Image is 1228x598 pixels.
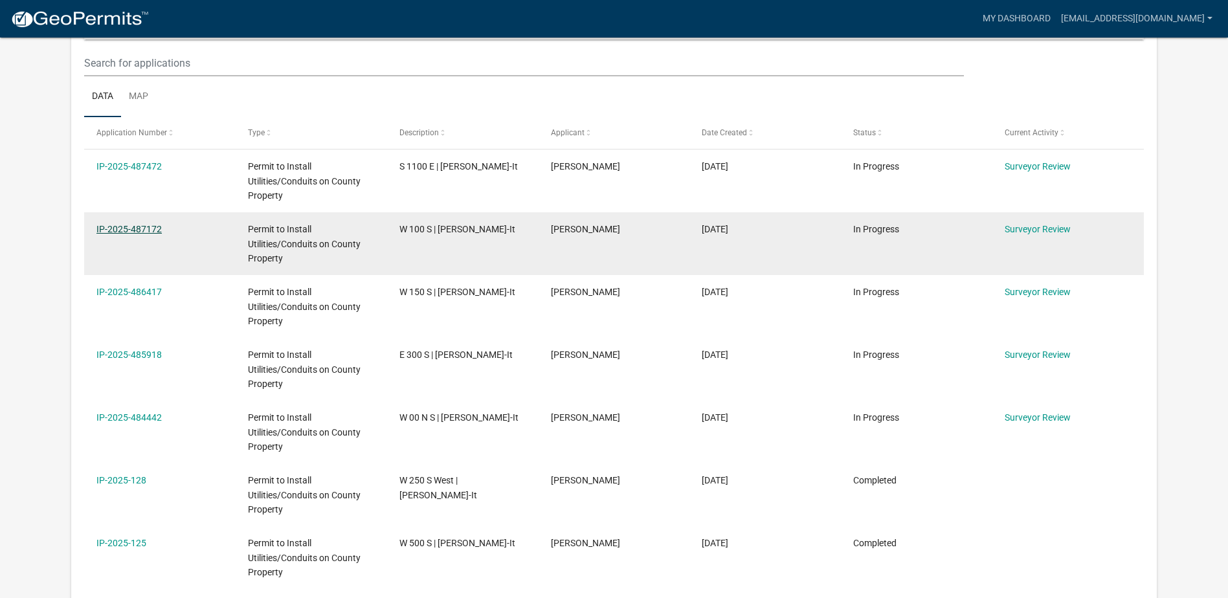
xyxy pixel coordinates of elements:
[399,475,477,500] span: W 250 S West | Berry-It
[702,287,728,297] span: 10/01/2025
[853,161,899,172] span: In Progress
[1005,287,1071,297] a: Surveyor Review
[702,475,728,485] span: 09/03/2025
[992,117,1144,148] datatable-header-cell: Current Activity
[1005,128,1058,137] span: Current Activity
[84,50,964,76] input: Search for applications
[702,161,728,172] span: 10/03/2025
[551,287,620,297] span: Justin Suhre
[689,117,841,148] datatable-header-cell: Date Created
[1005,412,1071,423] a: Surveyor Review
[551,161,620,172] span: Justin Suhre
[1005,349,1071,360] a: Surveyor Review
[399,538,515,548] span: W 500 S | Berry-It
[853,412,899,423] span: In Progress
[702,128,747,137] span: Date Created
[853,224,899,234] span: In Progress
[84,76,121,118] a: Data
[96,538,146,548] a: IP-2025-125
[551,349,620,360] span: Justin Suhre
[538,117,689,148] datatable-header-cell: Applicant
[399,161,518,172] span: S 1100 E | Berry-It
[248,287,361,327] span: Permit to Install Utilities/Conduits on County Property
[248,349,361,390] span: Permit to Install Utilities/Conduits on County Property
[702,412,728,423] span: 09/26/2025
[96,161,162,172] a: IP-2025-487472
[702,538,728,548] span: 08/22/2025
[551,128,585,137] span: Applicant
[96,349,162,360] a: IP-2025-485918
[551,224,620,234] span: Justin Suhre
[399,412,519,423] span: W 00 N S | Berry-It
[248,161,361,201] span: Permit to Install Utilities/Conduits on County Property
[977,6,1056,31] a: My Dashboard
[853,128,876,137] span: Status
[551,412,620,423] span: Justin Suhre
[248,412,361,452] span: Permit to Install Utilities/Conduits on County Property
[248,475,361,515] span: Permit to Install Utilities/Conduits on County Property
[248,128,265,137] span: Type
[84,117,236,148] datatable-header-cell: Application Number
[399,224,515,234] span: W 100 S | Berry-It
[96,475,146,485] a: IP-2025-128
[96,412,162,423] a: IP-2025-484442
[96,287,162,297] a: IP-2025-486417
[236,117,387,148] datatable-header-cell: Type
[399,128,439,137] span: Description
[853,475,897,485] span: Completed
[1056,6,1218,31] a: [EMAIL_ADDRESS][DOMAIN_NAME]
[853,538,897,548] span: Completed
[841,117,992,148] datatable-header-cell: Status
[853,349,899,360] span: In Progress
[387,117,539,148] datatable-header-cell: Description
[96,224,162,234] a: IP-2025-487172
[1005,161,1071,172] a: Surveyor Review
[248,538,361,578] span: Permit to Install Utilities/Conduits on County Property
[121,76,156,118] a: Map
[96,128,167,137] span: Application Number
[551,475,620,485] span: Justin Suhre
[399,287,515,297] span: W 150 S | Berry-It
[702,224,728,234] span: 10/02/2025
[399,349,513,360] span: E 300 S | Berry-It
[853,287,899,297] span: In Progress
[1005,224,1071,234] a: Surveyor Review
[702,349,728,360] span: 09/30/2025
[248,224,361,264] span: Permit to Install Utilities/Conduits on County Property
[551,538,620,548] span: Justin Suhre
